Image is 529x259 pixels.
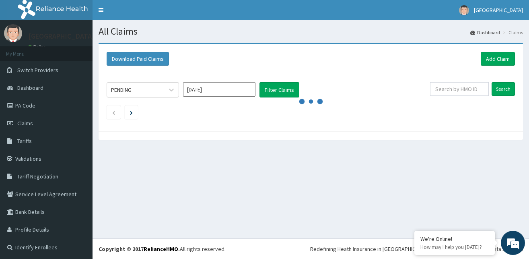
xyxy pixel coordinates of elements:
[17,66,58,74] span: Switch Providers
[474,6,523,14] span: [GEOGRAPHIC_DATA]
[299,89,323,114] svg: audio-loading
[112,109,115,116] a: Previous page
[111,86,132,94] div: PENDING
[470,29,500,36] a: Dashboard
[420,235,489,242] div: We're Online!
[420,244,489,251] p: How may I help you today?
[259,82,299,97] button: Filter Claims
[17,120,33,127] span: Claims
[501,29,523,36] li: Claims
[99,26,523,37] h1: All Claims
[481,52,515,66] a: Add Claim
[17,137,32,145] span: Tariffs
[99,245,180,253] strong: Copyright © 2017 .
[17,84,43,91] span: Dashboard
[492,82,515,96] input: Search
[107,52,169,66] button: Download Paid Claims
[28,44,47,50] a: Online
[17,173,58,180] span: Tariff Negotiation
[93,238,529,259] footer: All rights reserved.
[310,245,523,253] div: Redefining Heath Insurance in [GEOGRAPHIC_DATA] using Telemedicine and Data Science!
[130,109,133,116] a: Next page
[28,33,95,40] p: [GEOGRAPHIC_DATA]
[4,24,22,42] img: User Image
[430,82,489,96] input: Search by HMO ID
[144,245,178,253] a: RelianceHMO
[183,82,255,97] input: Select Month and Year
[459,5,469,15] img: User Image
